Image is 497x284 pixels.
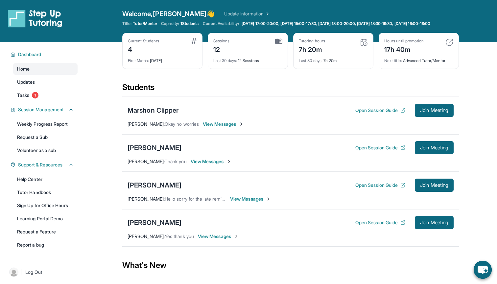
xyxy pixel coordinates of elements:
[226,159,232,164] img: Chevron-Right
[180,21,199,26] span: 1 Students
[355,219,406,226] button: Open Session Guide
[133,21,157,26] span: Tutor/Mentor
[264,11,270,17] img: Chevron Right
[191,38,197,44] img: card
[122,82,459,97] div: Students
[128,159,165,164] span: [PERSON_NAME] :
[165,196,317,202] span: Hello sorry for the late reminder but our session will be starting right now
[128,121,165,127] span: [PERSON_NAME] :
[122,251,459,280] div: What's New
[128,233,165,239] span: [PERSON_NAME] :
[13,226,78,238] a: Request a Feature
[242,21,430,26] span: [DATE] 17:00-20:00, [DATE] 15:00-17:30, [DATE] 18:00-20:00, [DATE] 18:30-19:30, [DATE] 16:00-18:00
[266,196,271,202] img: Chevron-Right
[13,173,78,185] a: Help Center
[299,54,368,63] div: 7h 20m
[165,121,199,127] span: Okay no worries
[13,239,78,251] a: Report a bug
[13,144,78,156] a: Volunteer as a sub
[18,162,62,168] span: Support & Resources
[13,89,78,101] a: Tasks1
[18,51,41,58] span: Dashboard
[32,92,38,98] span: 1
[191,158,232,165] span: View Messages
[420,221,448,225] span: Join Meeting
[299,38,325,44] div: Tutoring hours
[17,79,35,85] span: Updates
[384,54,453,63] div: Advanced Tutor/Mentor
[415,141,454,154] button: Join Meeting
[213,58,237,63] span: Last 30 days :
[384,58,402,63] span: Next title :
[122,21,131,26] span: Title:
[415,216,454,229] button: Join Meeting
[13,200,78,211] a: Sign Up for Office Hours
[355,182,406,188] button: Open Session Guide
[128,143,181,152] div: [PERSON_NAME]
[128,58,149,63] span: First Match :
[15,106,74,113] button: Session Management
[239,121,244,127] img: Chevron-Right
[420,183,448,187] span: Join Meeting
[355,144,406,151] button: Open Session Guide
[13,186,78,198] a: Tutor Handbook
[15,51,74,58] button: Dashboard
[128,38,159,44] div: Current Students
[240,21,432,26] a: [DATE] 17:00-20:00, [DATE] 15:00-17:30, [DATE] 18:00-20:00, [DATE] 18:30-19:30, [DATE] 16:00-18:00
[474,261,492,279] button: chat-button
[420,108,448,112] span: Join Meeting
[13,131,78,143] a: Request a Sub
[25,269,42,275] span: Log Out
[17,92,29,98] span: Tasks
[384,44,424,54] div: 17h 40m
[299,58,322,63] span: Last 30 days :
[234,234,239,239] img: Chevron-Right
[275,38,282,44] img: card
[8,9,62,28] img: logo
[384,38,424,44] div: Hours until promotion
[213,44,230,54] div: 12
[128,218,181,227] div: [PERSON_NAME]
[355,107,406,114] button: Open Session Guide
[203,121,244,127] span: View Messages
[128,44,159,54] div: 4
[9,268,18,277] img: user-img
[198,233,239,240] span: View Messages
[13,118,78,130] a: Weekly Progress Report
[128,181,181,190] div: [PERSON_NAME]
[230,196,271,202] span: View Messages
[128,196,165,202] span: [PERSON_NAME] :
[165,159,187,164] span: Thank you
[128,106,179,115] div: Marshon Clipper
[7,265,78,279] a: |Log Out
[299,44,325,54] div: 7h 20m
[21,268,23,276] span: |
[17,66,30,72] span: Home
[161,21,179,26] span: Capacity:
[128,54,197,63] div: [DATE]
[420,146,448,150] span: Join Meeting
[13,76,78,88] a: Updates
[18,106,64,113] span: Session Management
[445,38,453,46] img: card
[13,63,78,75] a: Home
[415,104,454,117] button: Join Meeting
[122,9,215,18] span: Welcome, [PERSON_NAME] 👋
[165,233,194,239] span: Yes thank you
[15,162,74,168] button: Support & Resources
[213,38,230,44] div: Sessions
[415,179,454,192] button: Join Meeting
[213,54,282,63] div: 12 Sessions
[360,38,368,46] img: card
[13,213,78,225] a: Learning Portal Demo
[224,11,270,17] a: Update Information
[203,21,239,26] span: Current Availability:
